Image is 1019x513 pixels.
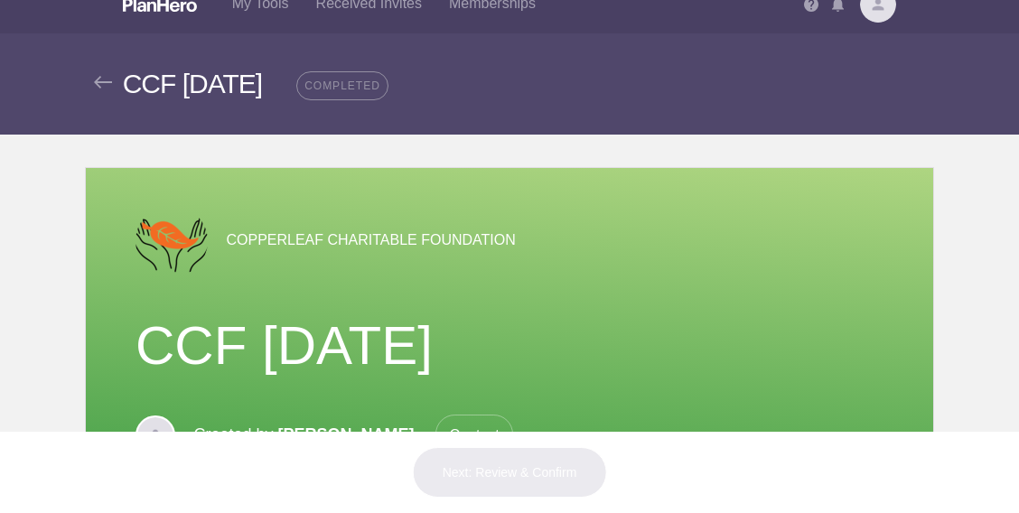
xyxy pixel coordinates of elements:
div: COPPERLEAF CHARITABLE FOUNDATION [136,204,883,277]
span: [PERSON_NAME] [278,425,415,443]
img: Back arrow gray [94,76,112,89]
span: COMPLETED [296,71,388,100]
p: Created by [193,415,512,454]
h1: CCF [DATE] [136,313,883,378]
span: CCF [DATE] [123,69,262,98]
img: Handsonly [136,205,208,277]
button: Next: Review & Confirm [413,447,607,498]
span: Contact [435,415,513,453]
img: Davatar [136,415,175,455]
